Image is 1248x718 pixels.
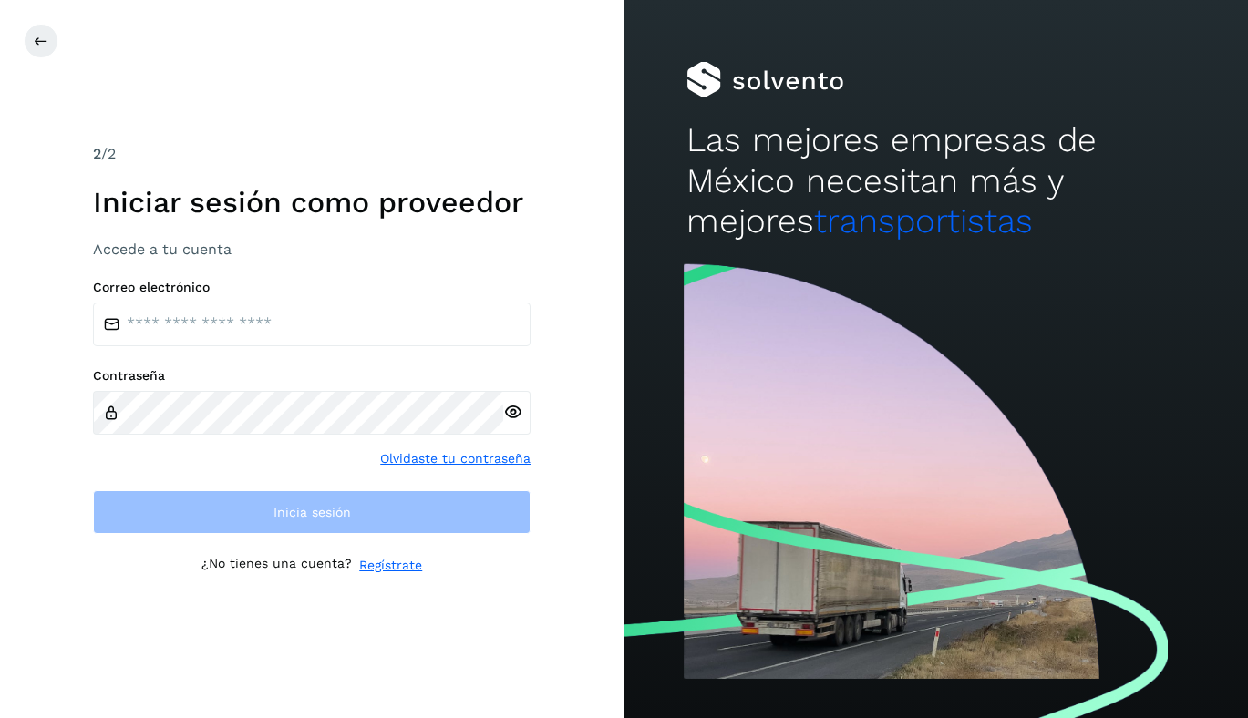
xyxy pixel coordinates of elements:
[93,145,101,162] span: 2
[686,120,1186,241] h2: Las mejores empresas de México necesitan más y mejores
[273,506,351,518] span: Inicia sesión
[93,143,531,165] div: /2
[814,201,1033,241] span: transportistas
[93,185,531,220] h1: Iniciar sesión como proveedor
[93,241,531,258] h3: Accede a tu cuenta
[93,490,531,534] button: Inicia sesión
[359,556,422,575] a: Regístrate
[201,556,352,575] p: ¿No tienes una cuenta?
[93,280,531,295] label: Correo electrónico
[380,449,531,468] a: Olvidaste tu contraseña
[93,368,531,384] label: Contraseña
